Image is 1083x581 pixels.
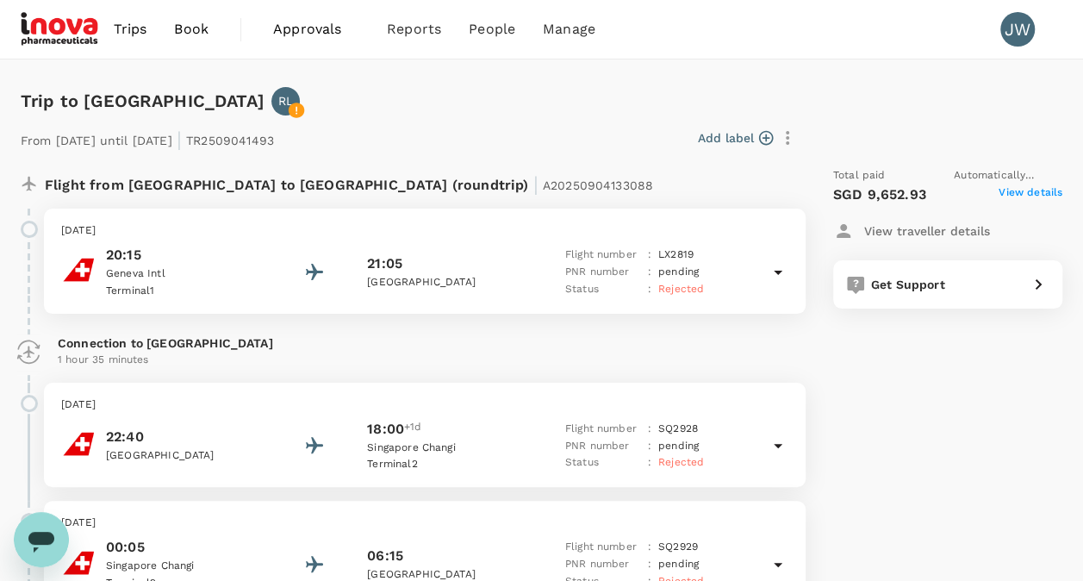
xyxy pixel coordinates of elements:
[367,440,522,457] p: Singapore Changi
[367,274,522,291] p: [GEOGRAPHIC_DATA]
[174,19,209,40] span: Book
[367,456,522,473] p: Terminal 2
[21,122,274,153] p: From [DATE] until [DATE] TR2509041493
[61,427,96,461] img: SWISS
[61,546,96,580] img: SWISS
[565,264,641,281] p: PNR number
[833,216,990,247] button: View traveller details
[648,556,651,573] p: :
[648,539,651,556] p: :
[565,281,641,298] p: Status
[833,184,926,205] p: SGD 9,652.93
[367,419,404,440] p: 18:00
[114,19,147,40] span: Trips
[999,184,1062,205] span: View details
[658,556,699,573] p: pending
[106,266,261,283] p: Geneva Intl
[543,178,653,192] span: A20250904133088
[21,87,265,115] h6: Trip to [GEOGRAPHIC_DATA]
[404,419,421,440] span: +1d
[565,438,641,455] p: PNR number
[106,245,261,266] p: 20:15
[658,539,698,556] p: SQ 2929
[106,537,261,558] p: 00:05
[61,515,788,532] p: [DATE]
[61,397,788,414] p: [DATE]
[61,253,96,287] img: SWISS
[58,334,792,352] p: Connection to [GEOGRAPHIC_DATA]
[565,454,641,472] p: Status
[532,172,538,197] span: |
[61,222,788,240] p: [DATE]
[106,427,261,447] p: 22:40
[58,352,792,369] p: 1 hour 35 minutes
[469,19,515,40] span: People
[106,283,261,300] p: Terminal 1
[387,19,441,40] span: Reports
[648,247,651,264] p: :
[106,447,261,465] p: [GEOGRAPHIC_DATA]
[565,556,641,573] p: PNR number
[648,454,651,472] p: :
[278,92,293,109] p: RL
[14,512,69,567] iframe: Button to launch messaging window
[658,264,699,281] p: pending
[954,167,1062,184] span: Automatically rejected by system
[367,546,403,566] p: 06:15
[648,438,651,455] p: :
[658,283,704,295] span: Rejected
[177,128,182,152] span: |
[658,456,704,468] span: Rejected
[543,19,595,40] span: Manage
[658,438,699,455] p: pending
[648,264,651,281] p: :
[565,247,641,264] p: Flight number
[45,167,653,198] p: Flight from [GEOGRAPHIC_DATA] to [GEOGRAPHIC_DATA] (roundtrip)
[871,278,945,291] span: Get Support
[833,167,886,184] span: Total paid
[864,222,990,240] p: View traveller details
[658,247,694,264] p: LX 2819
[21,10,100,48] img: iNova Pharmaceuticals
[565,539,641,556] p: Flight number
[648,421,651,438] p: :
[367,253,402,274] p: 21:05
[273,19,359,40] span: Approvals
[698,129,773,147] button: Add label
[648,281,651,298] p: :
[658,421,698,438] p: SQ 2928
[1000,12,1035,47] div: JW
[565,421,641,438] p: Flight number
[106,558,261,575] p: Singapore Changi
